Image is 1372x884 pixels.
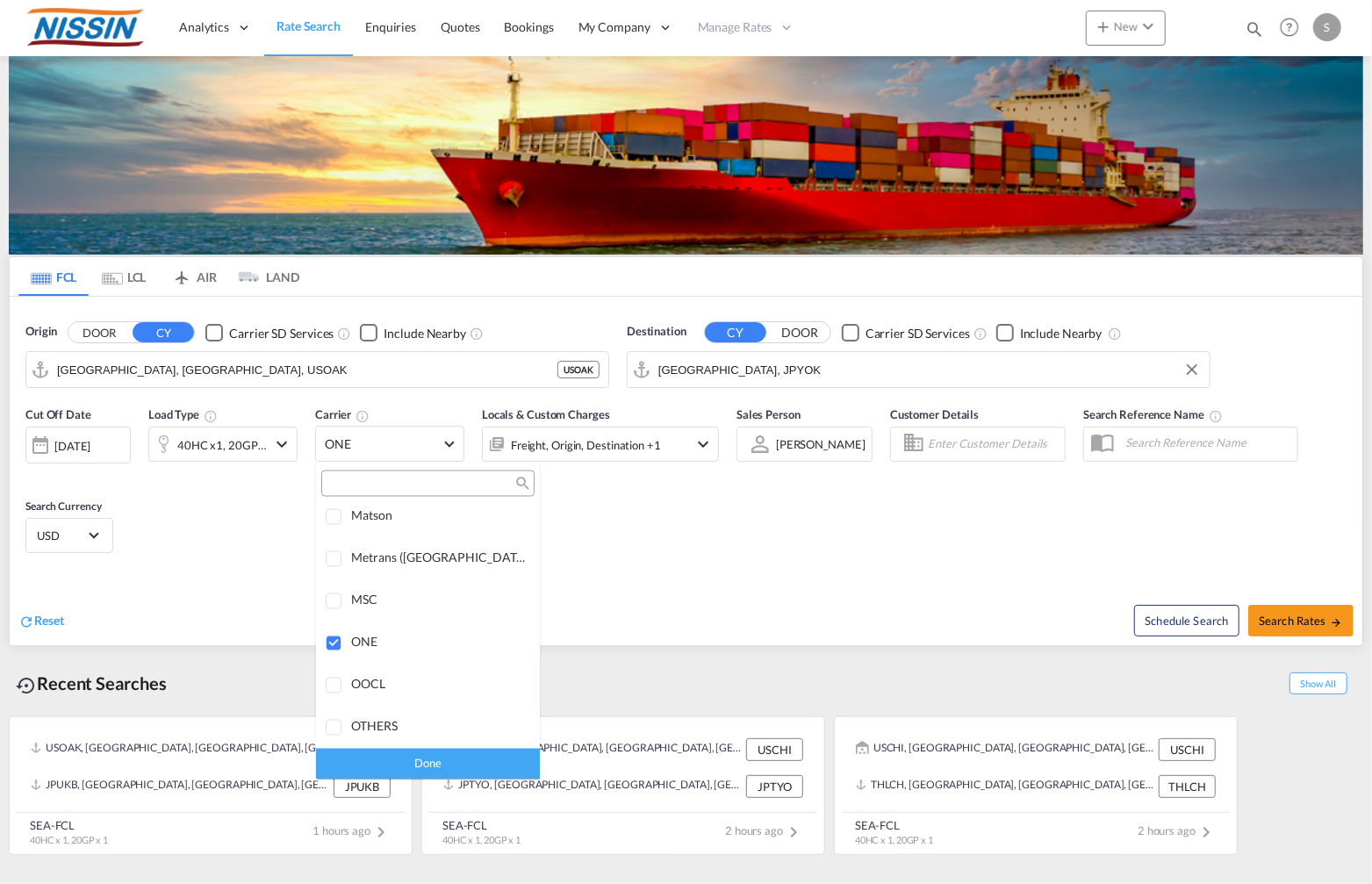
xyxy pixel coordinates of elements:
[351,550,526,565] div: Metrans (CZ)
[351,508,526,523] div: Matson
[351,719,526,734] div: OTHERS
[351,635,526,650] div: ONE
[514,478,528,491] md-icon: icon-magnify
[351,677,526,692] div: OOCL
[316,748,540,779] div: Done
[351,593,526,607] div: MSC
